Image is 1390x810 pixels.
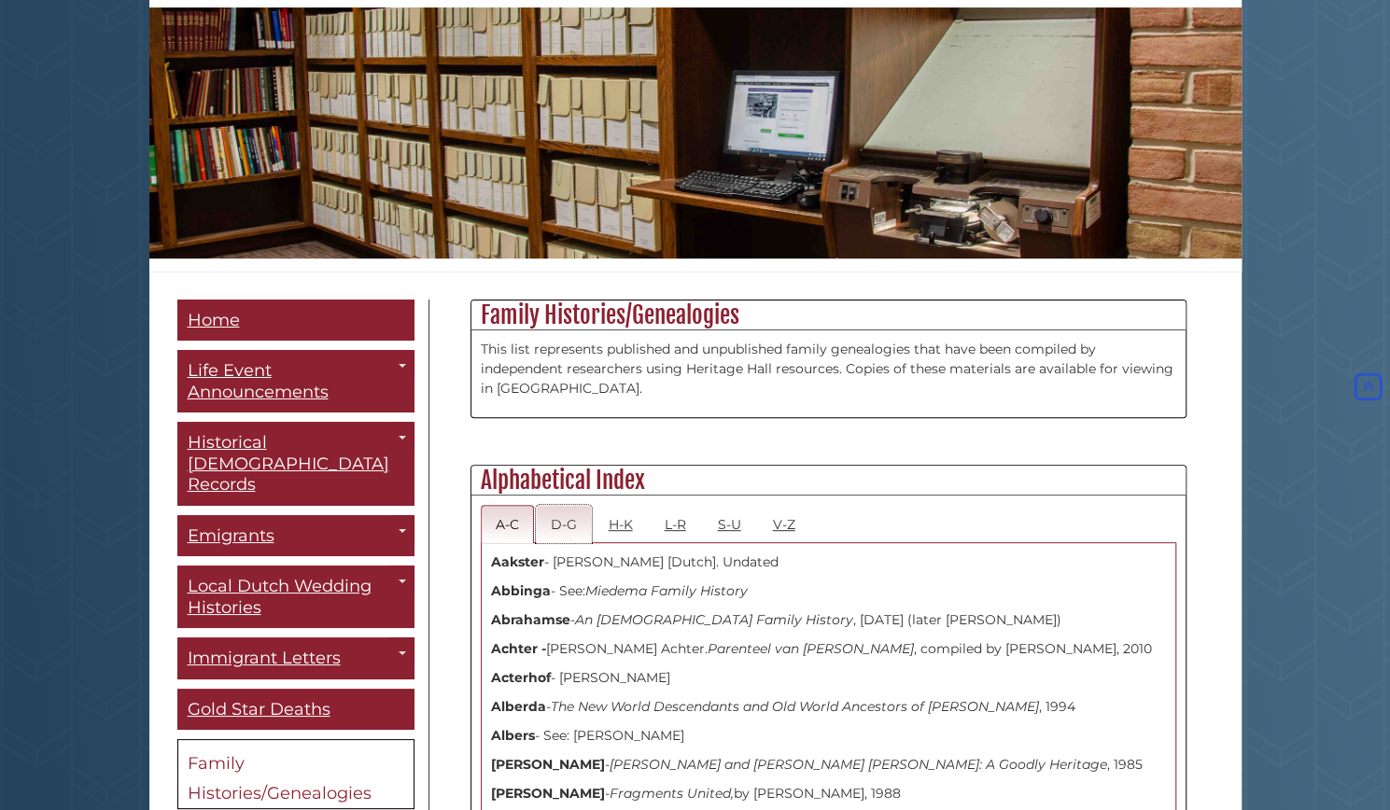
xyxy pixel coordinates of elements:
[177,422,414,506] a: Historical [DEMOGRAPHIC_DATA] Records
[188,432,389,495] span: Historical [DEMOGRAPHIC_DATA] Records
[491,727,535,744] strong: Albers
[177,350,414,412] a: Life Event Announcements
[188,576,372,618] span: Local Dutch Wedding Histories
[188,360,329,402] span: Life Event Announcements
[585,582,748,599] i: Miedema Family History
[758,505,810,543] a: V-Z
[471,300,1186,330] h2: Family Histories/Genealogies
[491,669,551,686] strong: Acterhof
[491,698,546,715] strong: Alberda
[177,637,414,679] a: Immigrant Letters
[491,756,605,773] strong: [PERSON_NAME]
[491,611,570,628] strong: Abrahamse
[188,310,240,330] span: Home
[551,698,1039,715] i: The New World Descendants and Old World Ancestors of [PERSON_NAME]
[471,466,1186,496] h2: Alphabetical Index
[491,697,1166,717] p: - , 1994
[491,785,605,802] strong: [PERSON_NAME]
[491,784,1166,803] p: - by [PERSON_NAME], 1988
[491,552,1166,572] p: - [PERSON_NAME] [Dutch]. Undated
[481,340,1176,398] p: This list represents published and unpublished family genealogies that have been compiled by inde...
[703,505,756,543] a: S-U
[708,640,914,657] i: Parenteel van [PERSON_NAME]
[1351,378,1385,395] a: Back to Top
[575,611,853,628] i: An [DEMOGRAPHIC_DATA] Family History
[188,648,341,668] span: Immigrant Letters
[650,505,701,543] a: L-R
[177,689,414,731] a: Gold Star Deaths
[188,525,274,546] span: Emigrants
[594,505,648,543] a: H-K
[491,610,1166,630] p: - , [DATE] (later [PERSON_NAME])
[491,755,1166,775] p: - , 1985
[188,753,372,803] span: Family Histories/Genealogies
[491,581,1166,601] p: - See:
[481,505,534,543] a: A-C
[177,566,414,628] a: Local Dutch Wedding Histories
[491,640,546,657] strong: Achter -
[177,300,414,342] a: Home
[491,726,1166,746] p: - See: [PERSON_NAME]
[610,785,734,802] i: Fragments United,
[491,553,544,570] strong: Aakster
[177,515,414,557] a: Emigrants
[491,668,1166,688] p: - [PERSON_NAME]
[491,639,1166,659] p: [PERSON_NAME] Achter. , compiled by [PERSON_NAME], 2010
[536,505,592,543] a: D-G
[491,582,551,599] strong: Abbinga
[188,699,330,719] span: Gold Star Deaths
[177,739,414,809] a: Family Histories/Genealogies
[610,756,1107,773] i: [PERSON_NAME] and [PERSON_NAME] [PERSON_NAME]: A Goodly Heritage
